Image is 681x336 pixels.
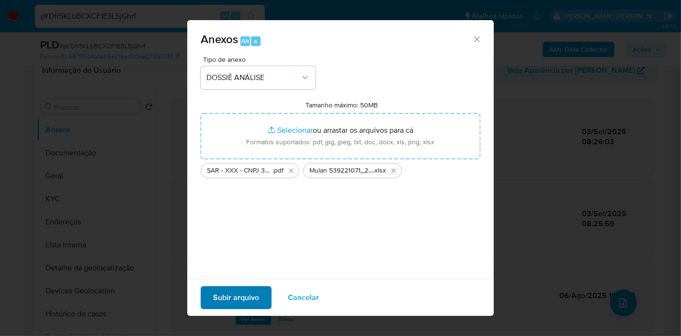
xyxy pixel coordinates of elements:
[373,166,386,175] span: .xlsx
[306,101,378,109] label: Tamanho máximo: 50MB
[275,286,331,309] button: Cancelar
[201,159,480,178] ul: Arquivos selecionados
[285,165,297,176] button: Excluir SAR - XXX - CNPJ 30147760000197 - OVER POWER ELETRONICOS LTDA.pdf
[272,166,284,175] span: .pdf
[213,287,259,308] span: Subir arquivo
[254,36,257,46] span: a
[472,35,481,43] button: Fechar
[241,36,249,46] span: Alt
[201,66,316,89] button: DOSSIÊ ANÁLISE
[388,165,399,176] button: Excluir Mulan 539221071_2025_09_03_07_36_28.xlsx
[288,287,319,308] span: Cancelar
[201,286,272,309] button: Subir arquivo
[309,166,373,175] span: Mulan 539221071_2025_09_03_07_36_28
[206,73,300,82] span: DOSSIÊ ANÁLISE
[207,166,272,175] span: SAR - XXX - CNPJ 30147760000197 - OVER POWER ELETRONICOS LTDA
[203,56,318,63] span: Tipo de anexo
[201,31,238,47] span: Anexos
